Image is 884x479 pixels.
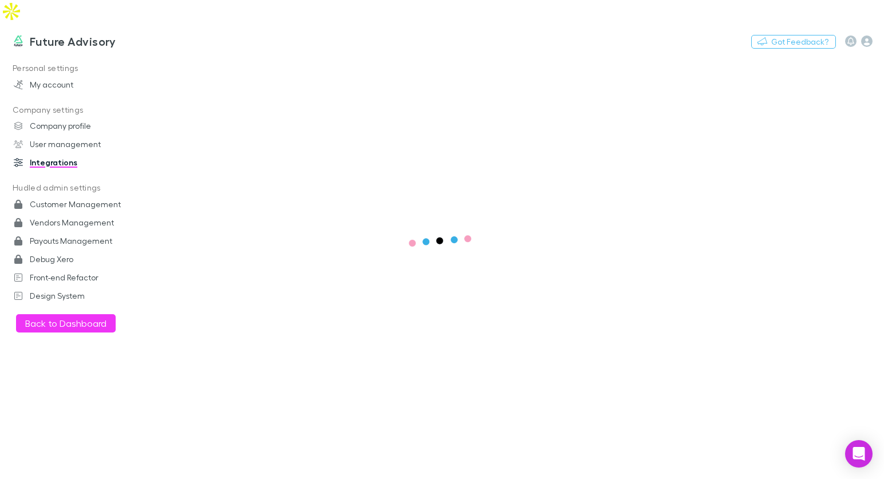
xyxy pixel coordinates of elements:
button: Back to Dashboard [16,314,116,332]
button: Got Feedback? [751,35,836,49]
a: Future Advisory [5,27,123,55]
a: Customer Management [2,195,141,213]
a: User management [2,135,141,153]
p: Hudled admin settings [2,181,141,195]
img: Future Advisory's Logo [11,34,25,48]
h3: Future Advisory [30,34,116,48]
a: Design System [2,287,141,305]
a: Payouts Management [2,232,141,250]
a: Integrations [2,153,141,172]
div: Open Intercom Messenger [845,440,873,468]
a: Company profile [2,117,141,135]
a: My account [2,76,141,94]
p: Personal settings [2,61,141,76]
p: Company settings [2,103,141,117]
a: Debug Xero [2,250,141,268]
a: Vendors Management [2,213,141,232]
a: Front-end Refactor [2,268,141,287]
